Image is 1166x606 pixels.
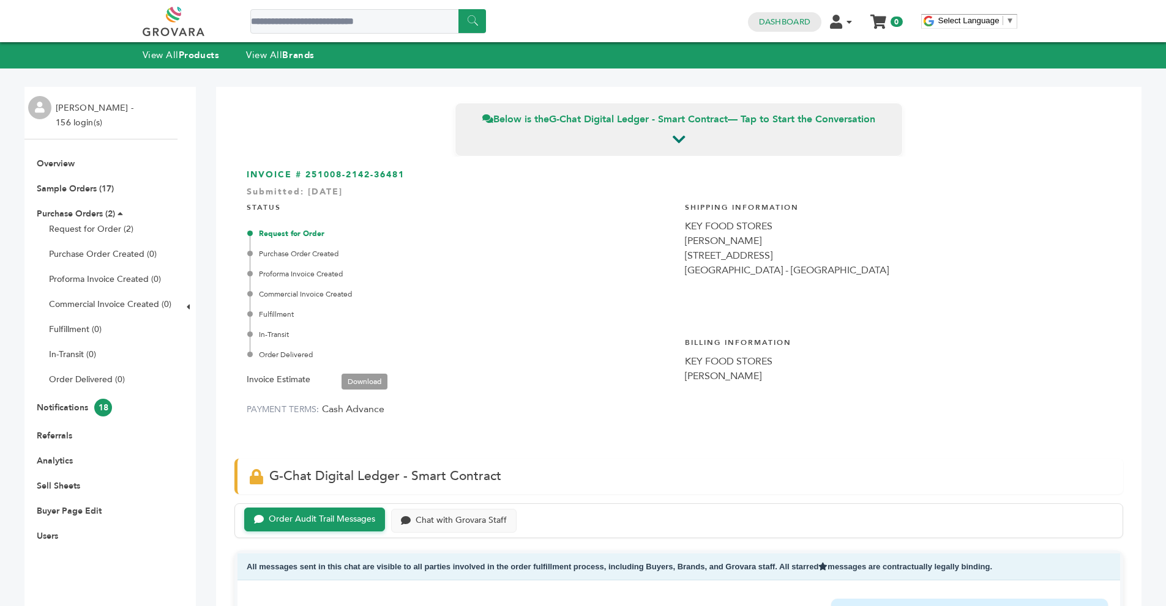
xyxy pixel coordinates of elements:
span: 18 [94,399,112,416]
span: G-Chat Digital Ledger - Smart Contract [269,467,501,485]
div: [PERSON_NAME] [685,234,1111,248]
a: Select Language​ [938,16,1014,25]
a: Purchase Orders (2) [37,208,115,220]
strong: G-Chat Digital Ledger - Smart Contract [549,113,728,126]
h3: INVOICE # 251008-2142-36481 [247,169,1111,181]
div: [GEOGRAPHIC_DATA] - [GEOGRAPHIC_DATA] [685,263,1111,278]
div: In-Transit [250,329,673,340]
a: Download [342,374,387,390]
span: Cash Advance [322,402,384,416]
a: Buyer Page Edit [37,505,102,517]
a: Notifications18 [37,402,112,413]
strong: Products [179,49,219,61]
a: Dashboard [759,17,810,28]
li: [PERSON_NAME] - 156 login(s) [56,101,136,130]
div: KEY FOOD STORES [685,354,1111,369]
span: Below is the — Tap to Start the Conversation [482,113,875,126]
h4: Shipping Information [685,193,1111,219]
a: Sell Sheets [37,480,80,492]
h4: Billing Information [685,328,1111,354]
div: Chat with Grovara Staff [416,515,507,526]
span: Select Language [938,16,1000,25]
div: All messages sent in this chat are visible to all parties involved in the order fulfillment proce... [237,553,1120,581]
div: Proforma Invoice Created [250,268,673,279]
strong: Brands [282,49,314,61]
a: View AllProducts [143,49,220,61]
a: Referrals [37,430,72,442]
a: Request for Order (2) [49,223,133,235]
a: Users [37,530,58,542]
div: Order Delivered [250,349,673,360]
a: Sample Orders (17) [37,183,114,194]
div: Request for Order [250,228,673,239]
a: Order Delivered (0) [49,374,125,385]
div: [PERSON_NAME] [685,369,1111,383]
a: View AllBrands [246,49,315,61]
a: Commercial Invoice Created (0) [49,298,171,310]
img: profile.png [28,96,51,119]
div: [STREET_ADDRESS] [685,248,1111,263]
span: ▼ [1006,16,1014,25]
a: Overview [37,158,75,169]
a: Fulfillment (0) [49,323,102,335]
div: KEY FOOD STORES [685,219,1111,234]
label: Invoice Estimate [247,372,310,387]
h4: STATUS [247,193,673,219]
div: Submitted: [DATE] [247,186,1111,204]
div: Commercial Invoice Created [250,289,673,300]
span: ​ [1003,16,1003,25]
input: Search a product or brand... [250,9,486,34]
div: Order Audit Trail Messages [269,514,375,525]
a: Analytics [37,455,73,467]
a: In-Transit (0) [49,349,96,360]
div: Purchase Order Created [250,248,673,259]
label: PAYMENT TERMS: [247,404,320,415]
div: Fulfillment [250,309,673,320]
a: My Cart [871,11,885,24]
span: 0 [891,17,902,27]
a: Purchase Order Created (0) [49,248,157,260]
a: Proforma Invoice Created (0) [49,273,161,285]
